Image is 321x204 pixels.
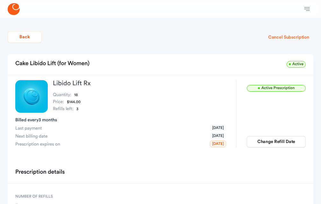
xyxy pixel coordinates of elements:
[264,32,313,43] button: Cancel Subscription
[210,132,226,139] span: [DATE]
[53,106,73,113] dt: Refills left:
[15,141,60,147] span: Prescription expires on
[15,118,57,122] span: Billed every 3 months
[15,133,47,140] span: Next billing date
[247,85,306,92] span: Active Prescription
[247,136,306,147] button: Change Refill Date
[15,167,65,178] h2: Prescription details
[67,99,81,106] dd: $144.00
[15,80,48,113] img: Libido Lift Rx
[287,61,306,68] span: Active
[15,58,89,70] h2: Cake Libido Lift (for Women)
[53,99,64,106] dt: Price:
[53,92,71,99] dt: Quantity:
[74,92,78,99] dd: 18
[53,80,226,87] h3: Libido Lift Rx
[8,31,42,43] button: Back
[76,106,78,113] dd: 3
[210,125,226,131] span: [DATE]
[210,140,226,147] span: [DATE]
[15,125,42,132] span: Last payment
[15,194,306,200] span: Number of refills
